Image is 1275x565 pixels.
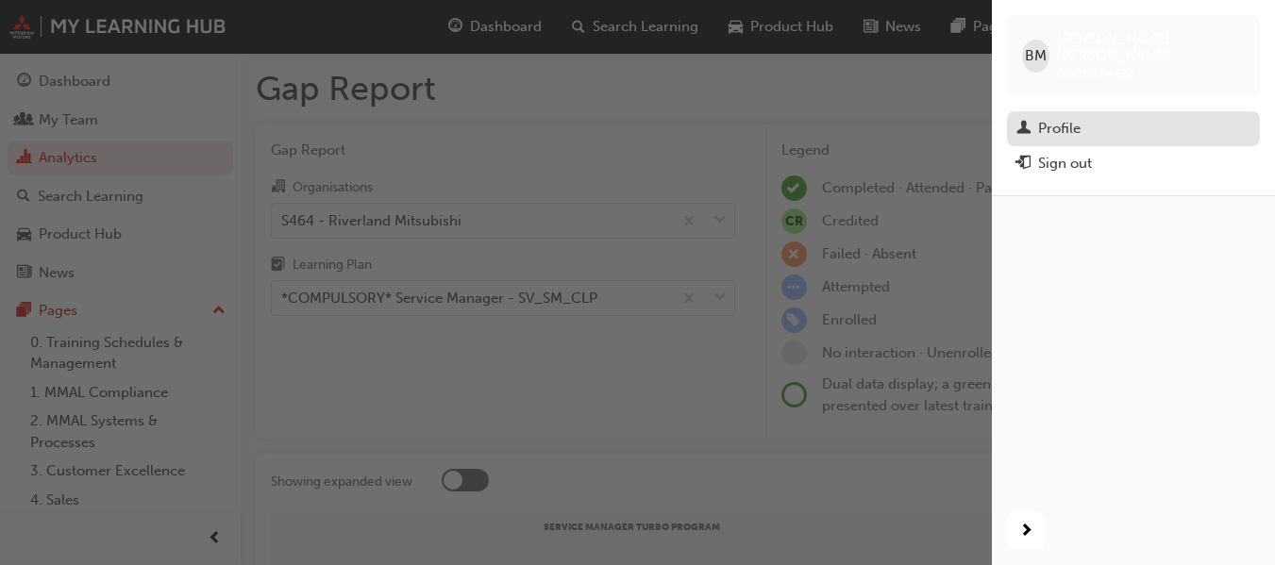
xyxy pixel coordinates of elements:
[1016,156,1031,173] span: exit-icon
[1025,45,1047,67] span: BM
[1016,121,1031,138] span: man-icon
[1038,118,1081,140] div: Profile
[1007,111,1260,146] a: Profile
[1057,30,1245,64] span: [PERSON_NAME] [PERSON_NAME]
[1019,520,1033,543] span: next-icon
[1007,146,1260,181] button: Sign out
[1057,65,1134,81] span: 0005874422
[1038,153,1092,174] div: Sign out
